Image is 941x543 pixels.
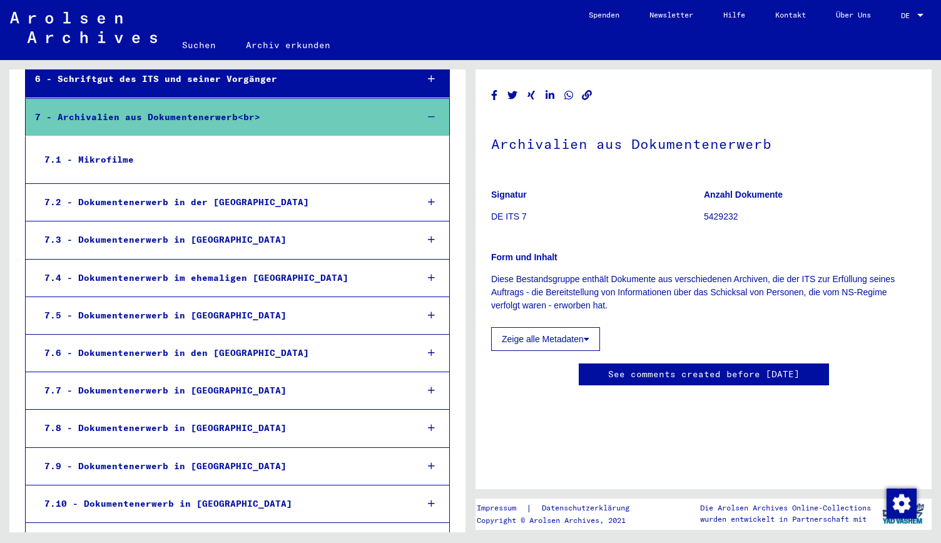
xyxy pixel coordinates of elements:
div: 7.4 - Dokumentenerwerb im ehemaligen [GEOGRAPHIC_DATA] [35,266,407,290]
a: Suchen [167,30,231,60]
p: Diese Bestandsgruppe enthält Dokumente aus verschiedenen Archiven, die der ITS zur Erfüllung sein... [491,273,916,312]
p: Copyright © Arolsen Archives, 2021 [477,515,644,526]
button: Share on LinkedIn [544,88,557,103]
img: Arolsen_neg.svg [10,12,157,43]
a: Archiv erkunden [231,30,345,60]
button: Copy link [581,88,594,103]
b: Anzahl Dokumente [704,190,783,200]
a: Impressum [477,502,526,515]
div: 7.2 - Dokumentenerwerb in der [GEOGRAPHIC_DATA] [35,190,407,215]
div: 7.3 - Dokumentenerwerb in [GEOGRAPHIC_DATA] [35,228,407,252]
div: 7.6 - Dokumentenerwerb in den [GEOGRAPHIC_DATA] [35,341,407,365]
button: Share on Facebook [488,88,501,103]
p: 5429232 [704,210,916,223]
p: Die Arolsen Archives Online-Collections [700,502,871,514]
button: Share on Xing [525,88,538,103]
h1: Archivalien aus Dokumentenerwerb [491,115,916,170]
div: 7 - Archivalien aus Dokumentenerwerb<br> [26,105,407,129]
p: DE ITS 7 [491,210,703,223]
a: See comments created before [DATE] [608,368,800,381]
div: 7.7 - Dokumentenerwerb in [GEOGRAPHIC_DATA] [35,378,407,403]
img: yv_logo.png [880,498,927,529]
span: DE [901,11,915,20]
b: Form und Inhalt [491,252,557,262]
div: 7.8 - Dokumentenerwerb in [GEOGRAPHIC_DATA] [35,416,407,440]
div: 7.1 - Mikrofilme [35,148,405,172]
div: 7.5 - Dokumentenerwerb in [GEOGRAPHIC_DATA] [35,303,407,328]
button: Share on WhatsApp [562,88,576,103]
b: Signatur [491,190,527,200]
div: 7.9 - Dokumentenerwerb in [GEOGRAPHIC_DATA] [35,454,407,479]
div: 7.10 - Dokumentenerwerb in [GEOGRAPHIC_DATA] [35,492,407,516]
a: Datenschutzerklärung [532,502,644,515]
div: Change consent [886,488,916,518]
div: | [477,502,644,515]
div: 6 - Schriftgut des ITS und seiner Vorgänger [26,67,407,91]
img: Change consent [887,489,917,519]
button: Zeige alle Metadaten [491,327,600,351]
p: wurden entwickelt in Partnerschaft mit [700,514,871,525]
button: Share on Twitter [506,88,519,103]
